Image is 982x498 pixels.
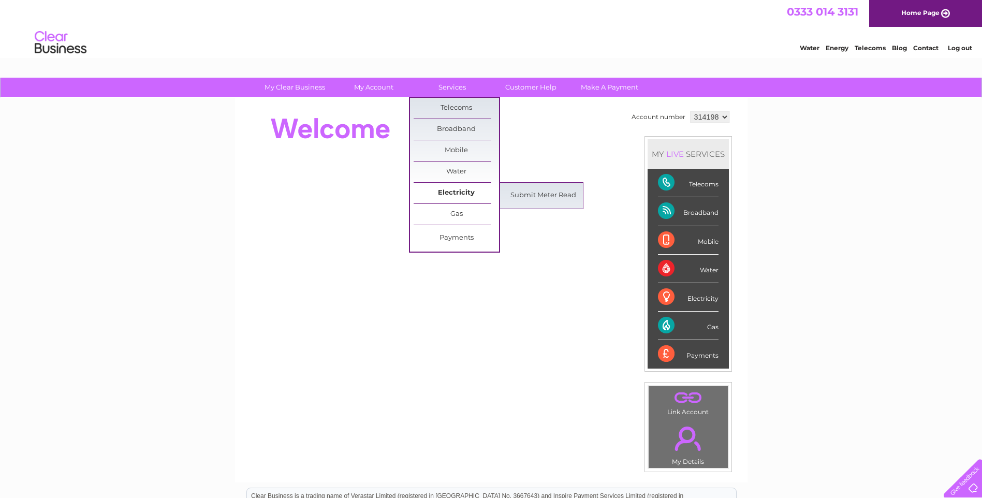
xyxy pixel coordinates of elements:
[331,78,416,97] a: My Account
[800,44,819,52] a: Water
[409,78,495,97] a: Services
[648,139,729,169] div: MY SERVICES
[658,197,719,226] div: Broadband
[648,418,728,468] td: My Details
[414,119,499,140] a: Broadband
[252,78,338,97] a: My Clear Business
[664,149,686,159] div: LIVE
[892,44,907,52] a: Blog
[948,44,972,52] a: Log out
[658,283,719,312] div: Electricity
[913,44,939,52] a: Contact
[648,386,728,418] td: Link Account
[414,162,499,182] a: Water
[826,44,848,52] a: Energy
[247,6,736,50] div: Clear Business is a trading name of Verastar Limited (registered in [GEOGRAPHIC_DATA] No. 3667643...
[658,312,719,340] div: Gas
[629,108,688,126] td: Account number
[855,44,886,52] a: Telecoms
[414,204,499,225] a: Gas
[488,78,574,97] a: Customer Help
[34,27,87,58] img: logo.png
[651,389,725,407] a: .
[658,169,719,197] div: Telecoms
[658,226,719,255] div: Mobile
[658,255,719,283] div: Water
[414,183,499,203] a: Electricity
[501,185,586,206] a: Submit Meter Read
[651,420,725,457] a: .
[658,340,719,368] div: Payments
[414,98,499,119] a: Telecoms
[567,78,652,97] a: Make A Payment
[787,5,858,18] a: 0333 014 3131
[414,228,499,248] a: Payments
[414,140,499,161] a: Mobile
